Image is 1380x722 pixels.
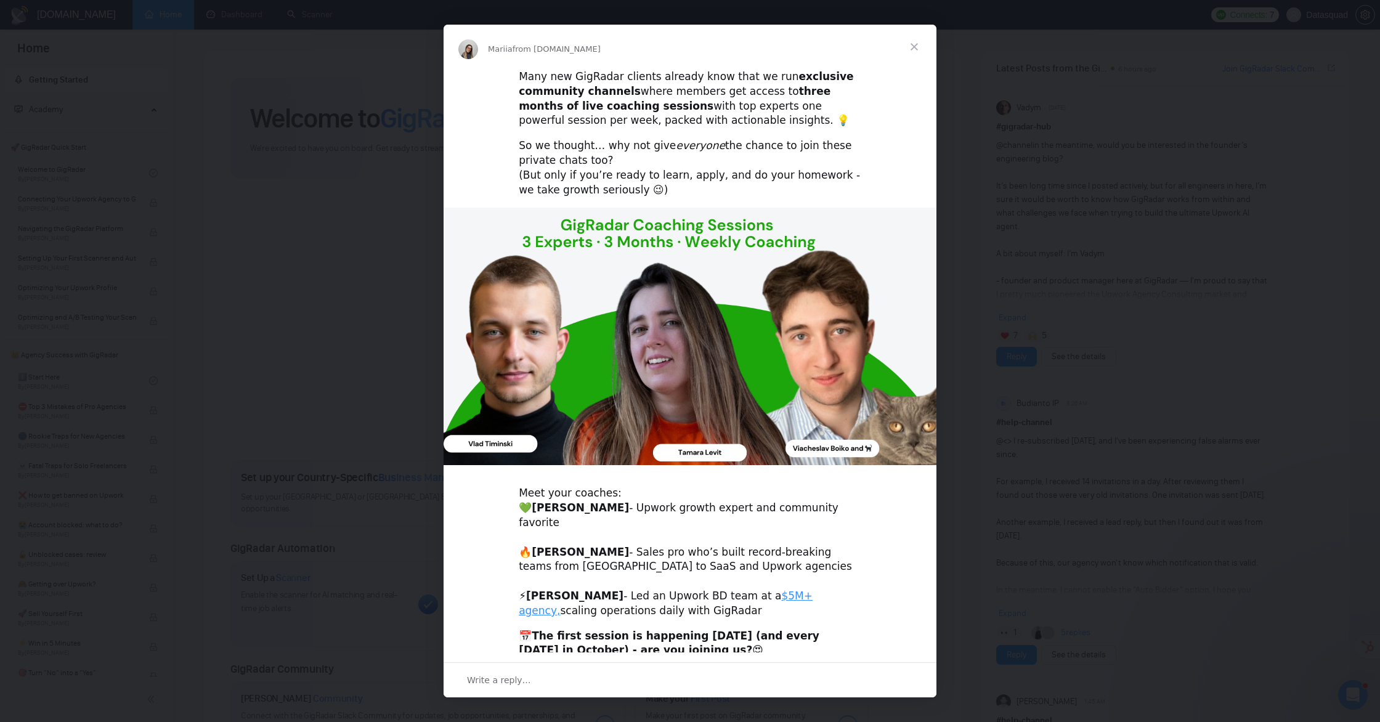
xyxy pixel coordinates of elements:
[519,630,819,657] b: The first session is happening [DATE] (and every [DATE] in October) - are you joining us?
[444,662,936,697] div: Open conversation and reply
[519,70,861,128] div: Many new GigRadar clients already know that we run where members get access to with top experts o...
[526,590,623,602] b: [PERSON_NAME]
[513,44,601,54] span: from [DOMAIN_NAME]
[532,501,629,514] b: [PERSON_NAME]
[892,25,936,69] span: Close
[488,44,513,54] span: Mariia
[519,70,853,97] b: exclusive community channels
[676,139,725,152] i: everyone
[519,629,861,659] div: 📅 😍
[467,672,531,688] span: Write a reply…
[519,139,861,197] div: So we thought… why not give the chance to join these private chats too? (But only if you’re ready...
[532,546,629,558] b: [PERSON_NAME]
[458,39,478,59] img: Profile image for Mariia
[519,590,813,617] a: $5M+ agency,
[519,486,861,618] div: Meet your coaches: 💚 - Upwork growth expert and community favorite ​ 🔥 - Sales pro who’s built re...
[519,85,830,112] b: three months of live coaching sessions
